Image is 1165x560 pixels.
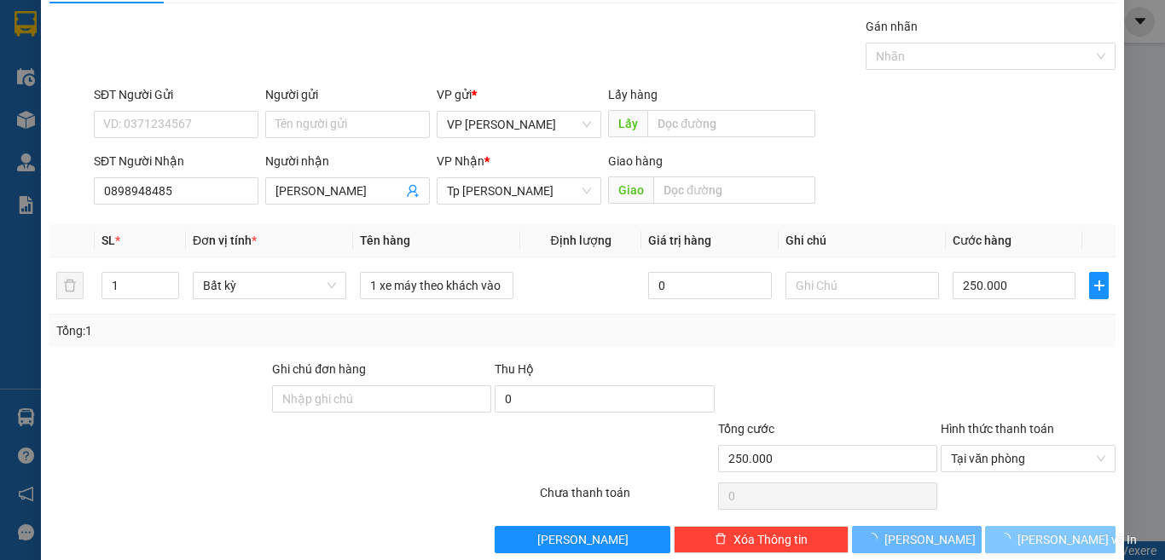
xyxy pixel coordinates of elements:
button: plus [1089,272,1109,299]
span: Tổng cước [718,422,774,436]
span: Cước hàng [953,234,1011,247]
input: Ghi Chú [785,272,939,299]
span: [PERSON_NAME] [537,530,629,549]
input: Dọc đường [653,176,815,204]
span: Giao hàng [608,154,663,168]
span: Lấy hàng [608,88,658,101]
button: delete [56,272,84,299]
span: SL [101,234,115,247]
div: SĐT Người Gửi [94,85,258,104]
button: [PERSON_NAME] [495,526,669,553]
input: Ghi chú đơn hàng [272,385,491,413]
span: Tp Hồ Chí Minh [447,178,591,204]
span: Đơn vị tính [193,234,257,247]
div: VP gửi [437,85,601,104]
span: VP Nhận [437,154,484,168]
label: Hình thức thanh toán [941,422,1054,436]
span: [PERSON_NAME] và In [1017,530,1137,549]
span: Lấy [608,110,647,137]
b: [DOMAIN_NAME] [143,65,235,78]
b: Gửi khách hàng [105,25,169,105]
span: VP Phan Rang [447,112,591,137]
b: [PERSON_NAME] [21,110,96,190]
input: VD: Bàn, Ghế [360,272,513,299]
span: Bất kỳ [203,273,336,298]
span: Tên hàng [360,234,410,247]
span: loading [866,533,884,545]
span: user-add [406,184,420,198]
input: Dọc đường [647,110,815,137]
div: Chưa thanh toán [538,483,716,513]
button: [PERSON_NAME] [852,526,982,553]
button: [PERSON_NAME] và In [985,526,1116,553]
span: Giá trị hàng [648,234,711,247]
span: Thu Hộ [495,362,534,376]
li: (c) 2017 [143,81,235,102]
span: loading [999,533,1017,545]
span: Định lượng [550,234,611,247]
th: Ghi chú [779,224,946,257]
div: Người nhận [265,152,430,170]
span: plus [1090,279,1108,292]
span: [PERSON_NAME] [884,530,976,549]
label: Gán nhãn [866,20,918,33]
div: SĐT Người Nhận [94,152,258,170]
label: Ghi chú đơn hàng [272,362,366,376]
input: 0 [648,272,771,299]
span: Tại văn phòng [951,446,1105,471]
div: Người gửi [265,85,430,104]
div: Tổng: 1 [56,321,451,340]
img: logo.jpg [185,21,226,62]
span: Xóa Thông tin [733,530,808,549]
span: delete [715,533,727,546]
span: Giao [608,176,653,204]
button: deleteXóa Thông tin [674,526,849,553]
